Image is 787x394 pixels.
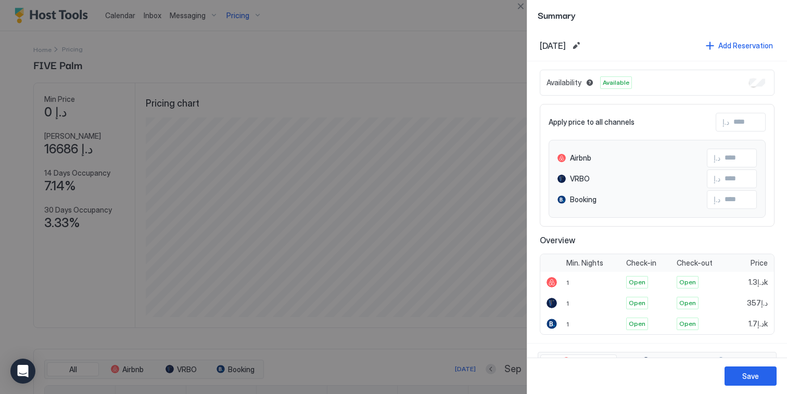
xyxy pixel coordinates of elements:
[722,117,729,127] span: د.إ
[570,40,582,52] button: Edit date range
[697,354,774,369] button: Booking
[574,357,595,366] span: Airbnb
[566,320,569,328] span: 1
[566,258,603,268] span: Min. Nights
[629,298,645,308] span: Open
[714,174,720,183] span: د.إ
[679,319,696,329] span: Open
[570,174,590,183] span: VRBO
[748,319,768,329] span: د.إ1.7k
[538,352,777,372] div: tab-group
[725,366,777,386] button: Save
[619,354,695,369] button: VRBO
[540,235,775,245] span: Overview
[751,258,768,268] span: Price
[570,195,596,204] span: Booking
[629,319,645,329] span: Open
[540,41,566,51] span: [DATE]
[566,299,569,307] span: 1
[704,38,775,52] button: Add Reservation
[677,258,713,268] span: Check-out
[538,8,777,21] span: Summary
[547,78,581,87] span: Availability
[679,278,696,287] span: Open
[570,153,591,163] span: Airbnb
[603,78,629,87] span: Available
[583,76,596,89] button: Blocked dates override all pricing rules and remain unavailable until manually unblocked
[742,371,759,382] div: Save
[626,258,656,268] span: Check-in
[714,195,720,204] span: د.إ
[728,357,755,366] span: Booking
[718,40,773,51] div: Add Reservation
[629,278,645,287] span: Open
[549,117,634,127] span: Apply price to all channels
[566,279,569,286] span: 1
[714,153,720,163] span: د.إ
[747,298,768,308] span: د.إ357
[748,278,768,287] span: د.إ1.3k
[540,354,617,369] button: Airbnb
[653,357,673,366] span: VRBO
[679,298,696,308] span: Open
[10,359,35,384] div: Open Intercom Messenger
